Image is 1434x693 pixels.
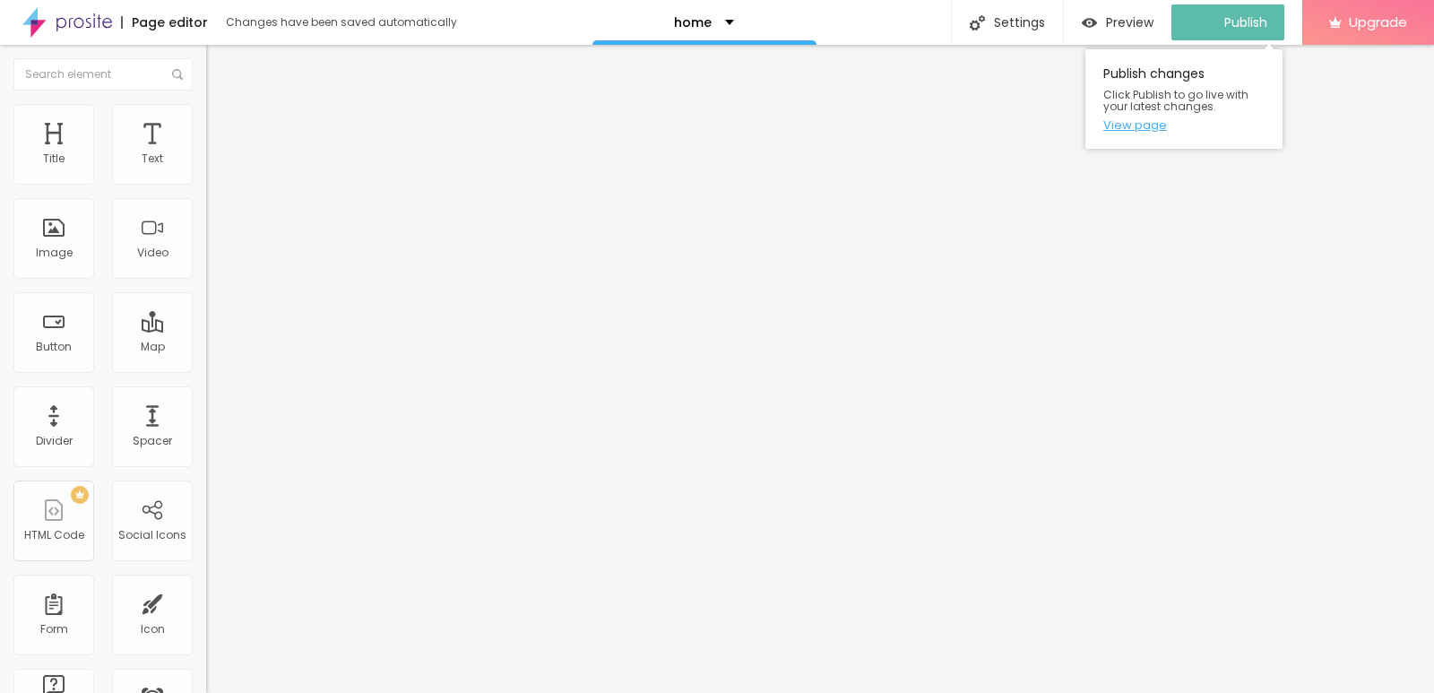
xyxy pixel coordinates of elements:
[970,15,985,30] img: Icons
[1082,15,1097,30] img: view-1.svg
[142,152,163,165] div: Text
[43,152,65,165] div: Title
[1224,15,1267,30] span: Publish
[141,341,165,353] div: Map
[24,529,84,541] div: HTML Code
[36,247,73,259] div: Image
[1064,4,1171,40] button: Preview
[1103,89,1265,112] span: Click Publish to go live with your latest changes.
[1103,119,1265,131] a: View page
[118,529,186,541] div: Social Icons
[1349,14,1407,30] span: Upgrade
[36,341,72,353] div: Button
[13,58,193,91] input: Search element
[137,247,168,259] div: Video
[674,16,712,29] p: home
[121,16,208,29] div: Page editor
[226,17,457,28] div: Changes have been saved automatically
[1171,4,1284,40] button: Publish
[206,45,1434,693] iframe: Editor
[40,623,68,636] div: Form
[1085,49,1283,149] div: Publish changes
[141,623,165,636] div: Icon
[133,435,172,447] div: Spacer
[172,69,183,80] img: Icons
[1106,15,1153,30] span: Preview
[36,435,73,447] div: Divider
